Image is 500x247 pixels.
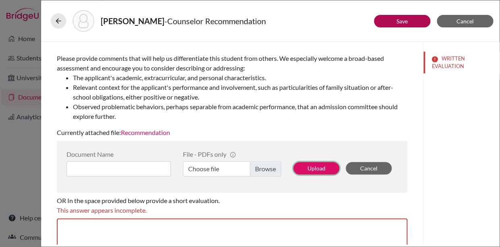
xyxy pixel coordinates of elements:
img: error-544570611efd0a2d1de9.svg [432,56,438,62]
li: Observed problematic behaviors, perhaps separable from academic performance, that an admission co... [73,102,407,121]
button: Upload [293,162,339,174]
span: OR In the space provided below provide a short evaluation. [57,197,220,204]
span: This answer appears incomplete. [57,206,147,214]
a: Recommendation [121,129,170,136]
li: The applicant's academic, extracurricular, and personal characteristics. [73,73,407,83]
span: info [230,152,236,158]
button: WRITTEN EVALUATION [423,52,500,73]
button: Cancel [346,162,392,174]
label: Choose file [183,161,281,176]
div: File - PDFs only [183,150,281,158]
div: Currently attached file: [57,50,407,141]
span: - Counselor Recommendation [164,16,266,26]
strong: [PERSON_NAME] [101,16,164,26]
li: Relevant context for the applicant's performance and involvement, such as particularities of fami... [73,83,407,102]
span: Please provide comments that will help us differentiate this student from others. We especially w... [57,54,407,121]
div: Document Name [66,150,171,158]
